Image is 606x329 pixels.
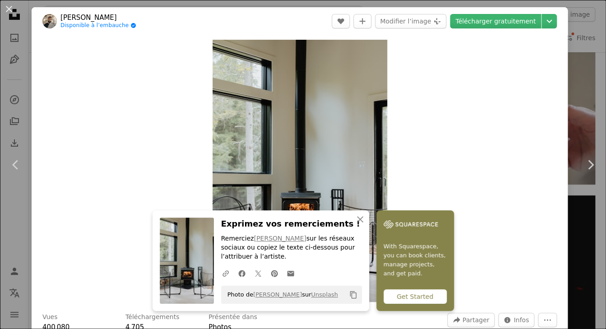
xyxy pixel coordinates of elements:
[311,291,338,298] a: Unsplash
[538,313,557,327] button: Plus d’actions
[42,313,57,322] h3: Vues
[42,14,57,28] img: Accéder au profil de Clay Banks
[384,289,447,304] div: Get Started
[376,210,454,311] a: With Squarespace, you can book clients, manage projects, and get paid.Get Started
[253,291,302,298] a: [PERSON_NAME]
[60,22,136,29] a: Disponible à l’embauche
[447,313,495,327] button: Partager cette image
[250,264,266,282] a: Partagez-leTwitter
[574,121,606,208] a: Suivant
[384,218,438,231] img: file-1747939142011-51e5cc87e3c9
[266,264,282,282] a: Partagez-lePinterest
[346,287,361,302] button: Copier dans le presse-papier
[213,40,387,302] button: Zoom sur cette image
[450,14,541,28] a: Télécharger gratuitement
[221,234,362,261] p: Remerciez sur les réseaux sociaux ou copiez le texte ci-dessous pour l’attribuer à l’artiste.
[498,313,534,327] button: Statistiques de cette image
[125,313,179,322] h3: Téléchargements
[221,218,362,231] h3: Exprimez vos remerciements !
[463,313,489,327] span: Partager
[60,13,136,22] a: [PERSON_NAME]
[213,40,387,302] img: un poêle à bois dans un salon
[332,14,350,28] button: J’aime
[353,14,371,28] button: Ajouter à la collection
[282,264,299,282] a: Partager par mail
[223,287,338,302] span: Photo de sur
[375,14,446,28] button: Modifier l’image
[234,264,250,282] a: Partagez-leFacebook
[208,313,257,322] h3: Présentée dans
[541,14,557,28] button: Choisissez la taille de téléchargement
[513,313,529,327] span: Infos
[384,242,447,278] span: With Squarespace, you can book clients, manage projects, and get paid.
[254,235,306,242] a: [PERSON_NAME]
